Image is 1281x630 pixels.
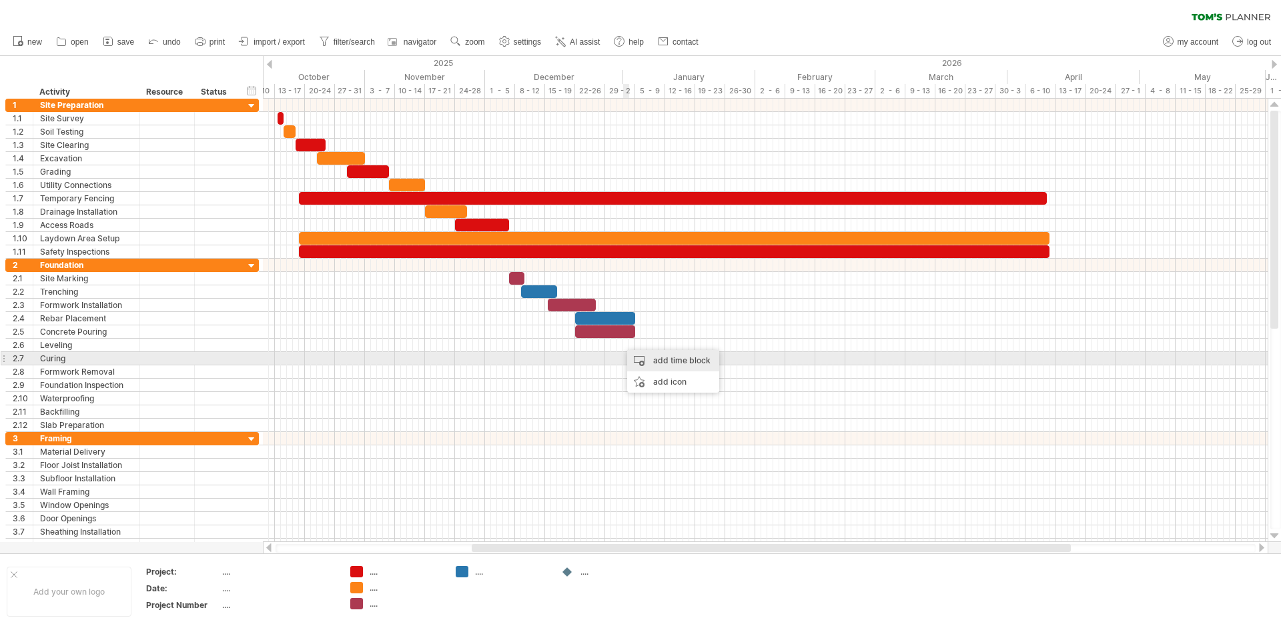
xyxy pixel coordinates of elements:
[13,512,33,525] div: 3.6
[7,567,131,617] div: Add your own logo
[40,285,133,298] div: Trenching
[40,259,133,271] div: Foundation
[13,352,33,365] div: 2.7
[40,312,133,325] div: Rebar Placement
[1140,70,1266,84] div: May 2026
[13,299,33,311] div: 2.3
[40,419,133,431] div: Slab Preparation
[40,299,133,311] div: Formwork Installation
[370,582,442,593] div: ....
[40,192,133,205] div: Temporary Fencing
[334,37,375,47] span: filter/search
[665,84,695,98] div: 12 - 16
[40,472,133,485] div: Subfloor Installation
[13,165,33,178] div: 1.5
[40,125,133,138] div: Soil Testing
[209,37,225,47] span: print
[605,84,635,98] div: 29 - 2
[1206,84,1236,98] div: 18 - 22
[570,37,600,47] span: AI assist
[1236,84,1266,98] div: 25-29
[610,33,648,51] a: help
[99,33,138,51] a: save
[13,125,33,138] div: 1.2
[163,37,181,47] span: undo
[13,525,33,538] div: 3.7
[13,445,33,458] div: 3.1
[13,139,33,151] div: 1.3
[13,365,33,378] div: 2.8
[13,485,33,498] div: 3.4
[1178,37,1218,47] span: my account
[27,37,42,47] span: new
[13,499,33,511] div: 3.5
[13,259,33,271] div: 2
[404,37,436,47] span: navigator
[40,405,133,418] div: Backfilling
[455,84,485,98] div: 24-28
[1086,84,1116,98] div: 20-24
[236,33,309,51] a: import / export
[655,33,703,51] a: contact
[13,325,33,338] div: 2.5
[40,379,133,391] div: Foundation Inspection
[40,365,133,378] div: Formwork Removal
[425,84,455,98] div: 17 - 21
[275,84,305,98] div: 13 - 17
[40,139,133,151] div: Site Clearing
[13,285,33,298] div: 2.2
[1176,84,1206,98] div: 11 - 15
[13,312,33,325] div: 2.4
[13,152,33,165] div: 1.4
[13,539,33,551] div: 3.8
[40,245,133,258] div: Safety Inspections
[40,432,133,445] div: Framing
[370,566,442,577] div: ....
[545,84,575,98] div: 15 - 19
[13,379,33,391] div: 2.9
[40,525,133,538] div: Sheathing Installation
[965,84,995,98] div: 23 - 27
[580,566,653,577] div: ....
[40,112,133,125] div: Site Survey
[13,472,33,485] div: 3.3
[1229,33,1275,51] a: log out
[40,219,133,231] div: Access Roads
[815,84,845,98] div: 16 - 20
[386,33,440,51] a: navigator
[725,84,755,98] div: 26-30
[254,37,305,47] span: import / export
[623,70,755,84] div: January 2026
[13,459,33,471] div: 3.2
[40,339,133,351] div: Leveling
[39,85,132,99] div: Activity
[1116,84,1146,98] div: 27 - 1
[40,272,133,285] div: Site Marking
[146,566,220,577] div: Project:
[13,99,33,111] div: 1
[145,33,185,51] a: undo
[40,232,133,245] div: Laydown Area Setup
[627,371,719,393] div: add icon
[755,70,875,84] div: February 2026
[146,85,187,99] div: Resource
[845,84,875,98] div: 23 - 27
[40,99,133,111] div: Site Preparation
[146,583,220,594] div: Date:
[316,33,379,51] a: filter/search
[514,37,541,47] span: settings
[9,33,46,51] a: new
[40,539,133,551] div: Roof Truss Installation
[1160,33,1222,51] a: my account
[117,37,134,47] span: save
[146,599,220,611] div: Project Number
[465,37,484,47] span: zoom
[365,84,395,98] div: 3 - 7
[485,84,515,98] div: 1 - 5
[222,583,334,594] div: ....
[40,179,133,191] div: Utility Connections
[201,85,230,99] div: Status
[13,392,33,405] div: 2.10
[1146,84,1176,98] div: 4 - 8
[71,37,89,47] span: open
